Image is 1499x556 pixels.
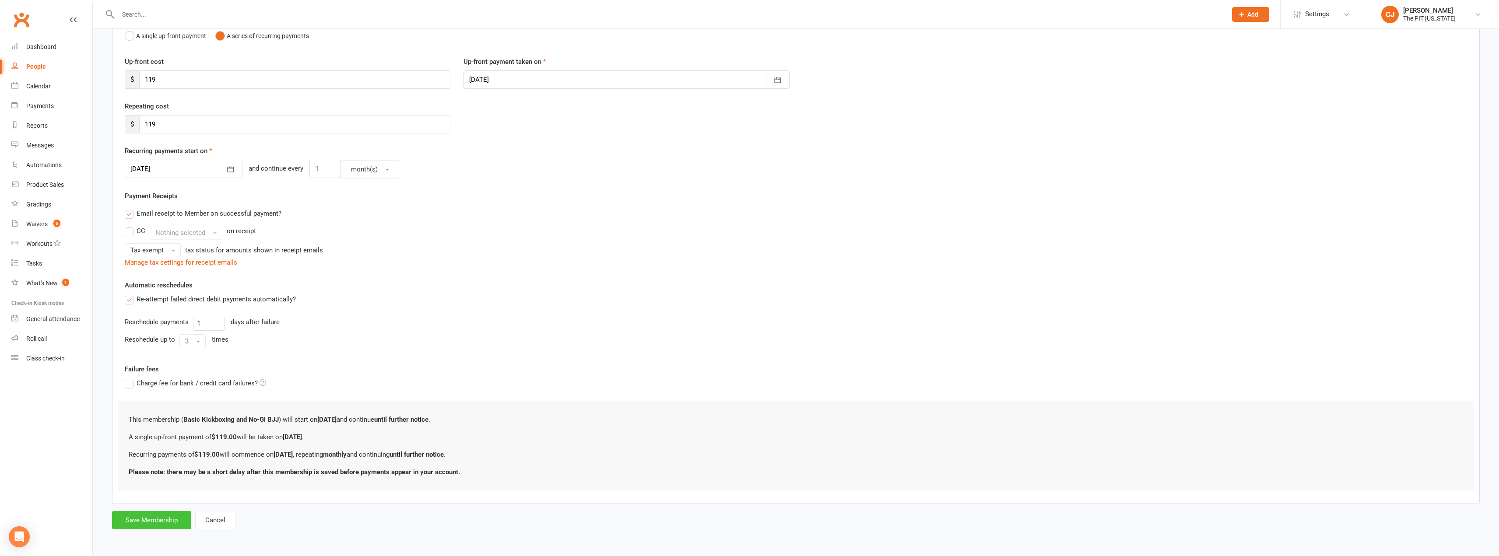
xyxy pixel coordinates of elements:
[1403,7,1456,14] div: [PERSON_NAME]
[341,160,399,178] button: month(s)
[185,337,189,345] span: 3
[227,226,256,236] div: on receipt
[231,317,280,327] div: days after failure
[26,240,53,247] div: Workouts
[62,279,69,286] span: 1
[26,280,58,287] div: What's New
[26,260,42,267] div: Tasks
[137,226,145,235] div: CC
[129,449,1463,460] p: Recurring payments of will commence on , repeating and continuing .
[125,28,206,44] button: A single up-front payment
[374,416,428,423] b: until further notice
[274,451,293,458] b: [DATE]
[125,243,181,257] button: Tax exempt
[215,28,309,44] button: A series of recurring payments
[9,526,30,547] div: Open Intercom Messenger
[11,254,92,273] a: Tasks
[212,334,228,345] div: times
[211,433,237,441] b: $119.00
[323,451,347,458] b: monthly
[125,70,139,89] span: $
[125,56,164,67] label: Up-front cost
[351,165,378,173] span: month(s)
[1305,4,1329,24] span: Settings
[125,115,139,133] span: $
[26,181,64,188] div: Product Sales
[1403,14,1456,22] div: The PIT [US_STATE]
[185,245,323,255] div: tax status for amounts shown in receipt emails
[125,208,281,219] label: Email receipt to Member on successful payment?
[11,349,92,368] a: Class kiosk mode
[130,246,164,254] span: Tax exempt
[129,432,1463,442] p: A single up-front payment of will be taken on .
[26,220,48,227] div: Waivers
[26,142,54,149] div: Messages
[26,43,56,50] div: Dashboard
[11,57,92,77] a: People
[11,195,92,214] a: Gradings
[11,96,92,116] a: Payments
[26,201,51,208] div: Gradings
[194,451,220,458] b: $119.00
[11,175,92,195] a: Product Sales
[11,309,92,329] a: General attendance kiosk mode
[249,163,303,175] div: and continue every
[11,136,92,155] a: Messages
[125,317,189,327] div: Reschedule payments
[195,511,235,529] button: Cancel
[125,101,169,112] label: Repeating cost
[463,56,546,67] label: Up-front payment taken on
[26,315,80,322] div: General attendance
[183,416,279,423] b: Basic Kickboxing and No-Gi BJJ
[129,468,460,476] b: Please note: there may be a short delay after this membership is saved before payments appear in ...
[1381,6,1399,23] div: CJ
[390,451,444,458] b: until further notice
[118,364,1474,374] label: Failure fees
[11,116,92,136] a: Reports
[11,37,92,57] a: Dashboard
[137,378,258,387] span: Charge fee for bank / credit card failures?
[125,294,296,304] label: Re-attempt failed direct debit payments automatically?
[11,234,92,254] a: Workouts
[11,77,92,96] a: Calendar
[11,9,32,31] a: Clubworx
[11,214,92,234] a: Waivers 6
[26,83,51,90] div: Calendar
[125,280,193,290] label: Automatic reschedules
[26,63,46,70] div: People
[125,259,237,266] a: Manage tax settings for receipt emails
[1232,7,1269,22] button: Add
[11,329,92,349] a: Roll call
[179,334,206,348] button: 3
[317,416,337,423] b: [DATE]
[26,102,54,109] div: Payments
[11,273,92,293] a: What's New1
[112,511,191,529] button: Save Membership
[1247,11,1258,18] span: Add
[125,334,175,345] div: Reschedule up to
[26,355,65,362] div: Class check-in
[26,161,62,168] div: Automations
[125,146,212,156] label: Recurring payments start on
[125,191,178,201] label: Payment Receipts
[283,433,302,441] b: [DATE]
[116,8,1221,21] input: Search...
[26,122,48,129] div: Reports
[26,335,47,342] div: Roll call
[53,220,60,227] span: 6
[129,414,1463,425] p: This membership ( ) will start on and continue .
[11,155,92,175] a: Automations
